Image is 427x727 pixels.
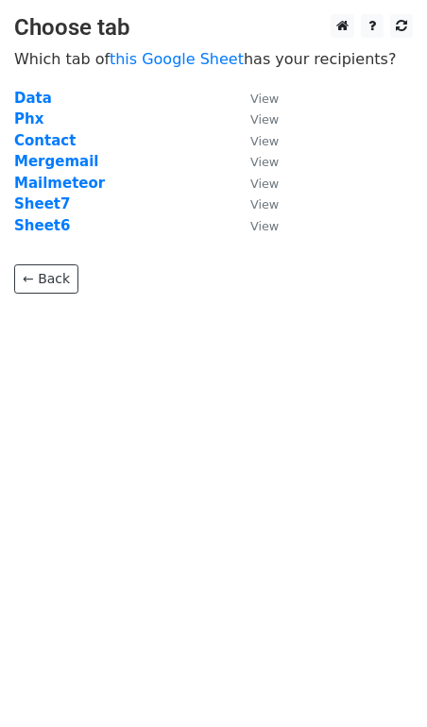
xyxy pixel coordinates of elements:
a: ← Back [14,264,78,294]
small: View [250,134,279,148]
a: View [231,195,279,212]
a: Mergemail [14,153,98,170]
small: View [250,177,279,191]
small: View [250,155,279,169]
a: View [231,175,279,192]
a: Sheet7 [14,195,70,212]
a: Mailmeteor [14,175,105,192]
a: View [231,110,279,127]
a: View [231,90,279,107]
a: Contact [14,132,76,149]
p: Which tab of has your recipients? [14,49,413,69]
small: View [250,112,279,127]
small: View [250,197,279,211]
small: View [250,92,279,106]
a: View [231,132,279,149]
small: View [250,219,279,233]
a: Sheet6 [14,217,70,234]
a: Data [14,90,52,107]
a: Phx [14,110,43,127]
a: View [231,153,279,170]
a: this Google Sheet [110,50,244,68]
h3: Choose tab [14,14,413,42]
a: View [231,217,279,234]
